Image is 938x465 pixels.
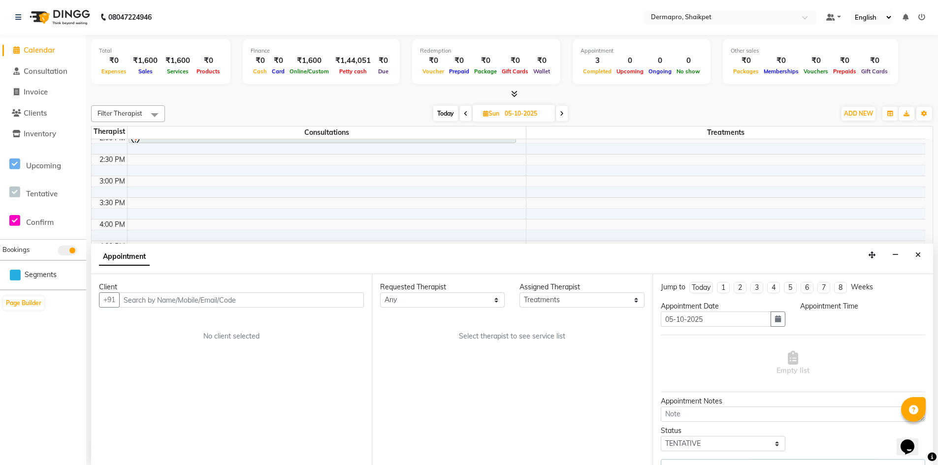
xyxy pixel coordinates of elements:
[831,55,859,66] div: ₹0
[92,126,127,137] div: Therapist
[581,55,614,66] div: 3
[433,106,458,121] span: Today
[776,351,809,376] span: Empty list
[831,68,859,75] span: Prepaids
[108,3,152,31] b: 08047224946
[481,110,502,117] span: Sun
[519,282,644,292] div: Assigned Therapist
[674,55,703,66] div: 0
[287,55,331,66] div: ₹1,600
[3,296,44,310] button: Page Builder
[99,292,120,308] button: +91
[376,68,391,75] span: Due
[731,55,761,66] div: ₹0
[331,55,375,66] div: ₹1,44,051
[251,68,269,75] span: Cash
[380,282,505,292] div: Requested Therapist
[99,47,223,55] div: Total
[661,426,785,436] div: Status
[24,129,56,138] span: Inventory
[251,55,269,66] div: ₹0
[99,282,364,292] div: Client
[526,126,925,139] span: Treatments
[123,331,340,341] div: No client selected
[750,282,763,293] li: 3
[767,282,780,293] li: 4
[287,68,331,75] span: Online/Custom
[25,3,93,31] img: logo
[2,87,84,98] a: Invoice
[646,55,674,66] div: 0
[2,246,30,253] span: Bookings
[420,68,447,75] span: Voucher
[25,270,57,280] span: Segments
[97,198,127,208] div: 3:30 PM
[99,248,150,266] span: Appointment
[447,55,472,66] div: ₹0
[97,176,127,186] div: 3:00 PM
[24,66,67,76] span: Consultation
[661,311,771,327] input: yyyy-mm-dd
[2,128,84,140] a: Inventory
[897,426,928,455] iframe: chat widget
[859,68,890,75] span: Gift Cards
[97,219,127,230] div: 4:00 PM
[99,68,129,75] span: Expenses
[581,68,614,75] span: Completed
[581,47,703,55] div: Appointment
[801,68,831,75] span: Vouchers
[531,55,552,66] div: ₹0
[674,68,703,75] span: No show
[731,47,890,55] div: Other sales
[119,292,364,308] input: Search by Name/Mobile/Email/Code
[420,47,552,55] div: Redemption
[97,241,127,251] div: 4:30 PM
[375,55,392,66] div: ₹0
[251,47,392,55] div: Finance
[761,55,801,66] div: ₹0
[784,282,797,293] li: 5
[337,68,369,75] span: Petty cash
[859,55,890,66] div: ₹0
[26,161,61,170] span: Upcoming
[499,55,531,66] div: ₹0
[801,282,813,293] li: 6
[646,68,674,75] span: Ongoing
[129,55,162,66] div: ₹1,600
[2,108,84,119] a: Clients
[164,68,191,75] span: Services
[420,55,447,66] div: ₹0
[502,106,551,121] input: 2025-10-05
[800,301,925,311] div: Appointment Time
[717,282,730,293] li: 1
[614,55,646,66] div: 0
[761,68,801,75] span: Memberships
[817,282,830,293] li: 7
[661,301,785,311] div: Appointment Date
[661,282,685,292] div: Jump to
[661,396,925,406] div: Appointment Notes
[97,155,127,165] div: 2:30 PM
[472,55,499,66] div: ₹0
[194,68,223,75] span: Products
[128,126,526,139] span: Consultations
[162,55,194,66] div: ₹1,600
[2,66,84,77] a: Consultation
[834,282,847,293] li: 8
[24,45,55,55] span: Calendar
[911,248,925,263] button: Close
[844,110,873,117] span: ADD NEW
[24,108,47,118] span: Clients
[99,55,129,66] div: ₹0
[136,68,155,75] span: Sales
[531,68,552,75] span: Wallet
[269,68,287,75] span: Card
[851,282,873,292] div: Weeks
[26,189,58,198] span: Tentative
[614,68,646,75] span: Upcoming
[459,331,565,341] span: Select therapist to see service list
[97,109,142,117] span: Filter Therapist
[269,55,287,66] div: ₹0
[24,87,48,96] span: Invoice
[26,217,54,227] span: Confirm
